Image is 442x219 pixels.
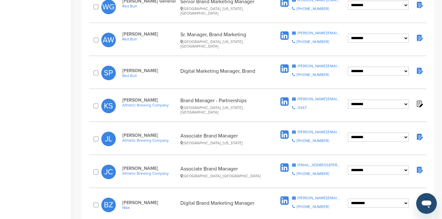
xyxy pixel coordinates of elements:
[297,31,340,35] div: [PERSON_NAME][EMAIL_ADDRESS][PERSON_NAME][DOMAIN_NAME]
[296,139,329,143] div: [PHONE_NUMBER]
[122,97,177,103] span: [PERSON_NAME]
[122,138,177,143] a: Athletic Brewing Company
[101,198,116,212] span: BZ
[296,7,329,11] div: [PHONE_NUMBER]
[180,68,266,78] div: Digital Marketing Manager, Brand
[122,166,177,171] span: [PERSON_NAME]
[101,33,116,47] span: AW
[415,1,423,9] img: Notes fill
[180,174,266,178] div: [GEOGRAPHIC_DATA], [GEOGRAPHIC_DATA]
[180,200,266,210] div: Digital Brand Marketing Manager
[101,132,116,146] span: JL
[180,133,266,145] div: Associate Brand Manager
[180,166,266,178] div: Associate Brand Manager
[180,105,266,115] div: [GEOGRAPHIC_DATA], [US_STATE], [GEOGRAPHIC_DATA]
[415,166,423,174] img: Notes fill
[122,171,177,176] a: Athletic Brewing Company
[101,66,116,80] span: SP
[122,200,177,205] span: [PERSON_NAME]
[101,165,116,179] span: JC
[180,39,266,49] div: [GEOGRAPHIC_DATA], [US_STATE], [GEOGRAPHIC_DATA]
[297,97,340,101] div: [PERSON_NAME][EMAIL_ADDRESS][DOMAIN_NAME]
[180,6,266,16] div: [GEOGRAPHIC_DATA], [US_STATE], [GEOGRAPHIC_DATA]
[297,130,340,134] div: [PERSON_NAME][EMAIL_ADDRESS][DOMAIN_NAME]
[416,193,437,214] iframe: Button to launch messaging window
[122,73,177,78] a: Red Bull
[122,4,177,8] a: Red Bull
[122,37,177,41] a: Red Bull
[415,100,423,108] img: Notes
[415,34,423,42] img: Notes fill
[296,172,329,176] div: [PHONE_NUMBER]
[180,31,266,49] div: Sr. Manager, Brand Marketing
[180,141,266,145] div: [GEOGRAPHIC_DATA], [US_STATE]
[122,205,177,210] a: Nike
[122,31,177,37] span: [PERSON_NAME]
[415,67,423,75] img: Notes fill
[296,106,306,110] div: -3447
[297,64,340,68] div: [PERSON_NAME][EMAIL_ADDRESS][PERSON_NAME][DOMAIN_NAME]
[296,73,329,77] div: [PHONE_NUMBER]
[297,196,340,200] div: [PERSON_NAME][EMAIL_ADDRESS][PERSON_NAME][DOMAIN_NAME]
[180,97,266,115] div: Brand Manager - Partnerships
[297,163,340,167] div: [EMAIL_ADDRESS][PERSON_NAME][DOMAIN_NAME]
[415,133,423,141] img: Notes fill
[122,133,177,138] span: [PERSON_NAME]
[296,205,329,209] div: [PHONE_NUMBER]
[101,99,116,113] span: KS
[415,199,423,207] img: Notes
[122,68,177,73] span: [PERSON_NAME]
[122,103,177,107] a: Athletic Brewing Company
[296,40,329,44] div: [PHONE_NUMBER]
